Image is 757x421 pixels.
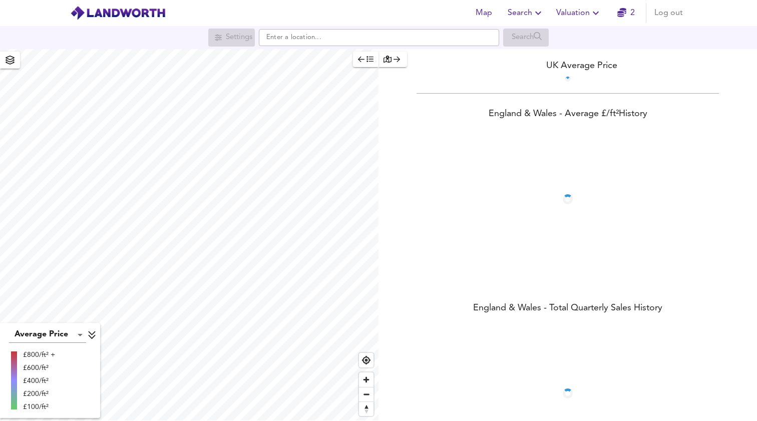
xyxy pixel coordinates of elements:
[259,29,499,46] input: Enter a location...
[208,29,255,47] div: Search for a location first or explore the map
[617,6,635,20] a: 2
[650,3,687,23] button: Log out
[70,6,166,21] img: logo
[23,389,55,399] div: £200/ft²
[552,3,606,23] button: Valuation
[9,327,86,343] div: Average Price
[359,401,373,416] button: Reset bearing to north
[23,402,55,412] div: £100/ft²
[359,372,373,387] button: Zoom in
[610,3,642,23] button: 2
[654,6,683,20] span: Log out
[378,59,757,73] div: UK Average Price
[472,6,496,20] span: Map
[556,6,602,20] span: Valuation
[468,3,500,23] button: Map
[359,387,373,401] span: Zoom out
[378,302,757,316] div: England & Wales - Total Quarterly Sales History
[359,353,373,367] button: Find my location
[378,108,757,122] div: England & Wales - Average £/ ft² History
[23,350,55,360] div: £800/ft² +
[504,3,548,23] button: Search
[23,376,55,386] div: £400/ft²
[359,387,373,401] button: Zoom out
[23,363,55,373] div: £600/ft²
[508,6,544,20] span: Search
[503,29,549,47] div: Search for a location first or explore the map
